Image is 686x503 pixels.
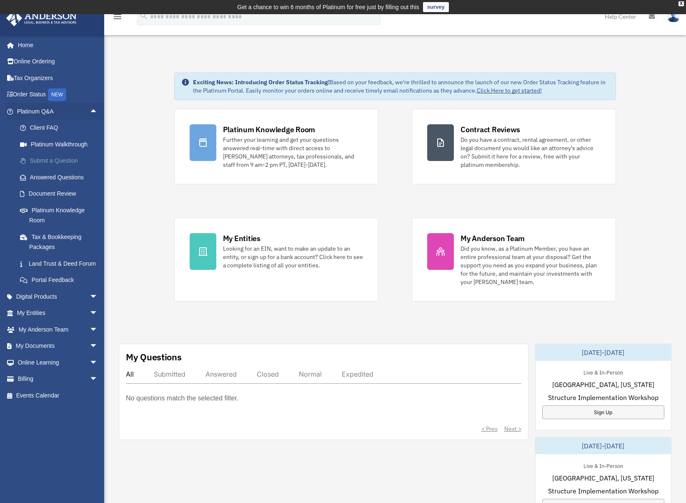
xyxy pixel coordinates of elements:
[12,169,110,186] a: Answered Questions
[48,88,66,101] div: NEW
[461,244,601,286] div: Did you know, as a Platinum Member, you have an entire professional team at your disposal? Get th...
[678,1,684,6] div: close
[12,186,110,202] a: Document Review
[577,367,630,376] div: Live & In-Person
[12,153,110,169] a: Submit a Question
[536,344,671,361] div: [DATE]-[DATE]
[237,2,419,12] div: Get a chance to win 6 months of Platinum for free just by filling out this
[536,438,671,454] div: [DATE]-[DATE]
[174,109,378,184] a: Platinum Knowledge Room Further your learning and get your questions answered real-time with dire...
[667,10,680,23] img: User Pic
[461,124,520,135] div: Contract Reviews
[299,370,322,378] div: Normal
[577,461,630,470] div: Live & In-Person
[6,53,110,70] a: Online Ordering
[423,2,449,12] a: survey
[223,124,315,135] div: Platinum Knowledge Room
[90,305,106,322] span: arrow_drop_down
[126,351,182,363] div: My Questions
[6,387,110,404] a: Events Calendar
[90,371,106,388] span: arrow_drop_down
[552,473,654,483] span: [GEOGRAPHIC_DATA], [US_STATE]
[12,272,110,289] a: Portal Feedback
[90,354,106,371] span: arrow_drop_down
[461,233,525,244] div: My Anderson Team
[90,288,106,305] span: arrow_drop_down
[90,103,106,120] span: arrow_drop_up
[90,321,106,338] span: arrow_drop_down
[12,255,110,272] a: Land Trust & Deed Forum
[412,218,616,302] a: My Anderson Team Did you know, as a Platinum Member, you have an entire professional team at your...
[6,354,110,371] a: Online Learningarrow_drop_down
[223,233,260,244] div: My Entities
[257,370,279,378] div: Closed
[6,371,110,387] a: Billingarrow_drop_down
[193,78,330,86] strong: Exciting News: Introducing Order Status Tracking!
[12,136,110,153] a: Platinum Walkthrough
[548,392,658,402] span: Structure Implementation Workshop
[174,218,378,302] a: My Entities Looking for an EIN, want to make an update to an entity, or sign up for a bank accoun...
[552,380,654,390] span: [GEOGRAPHIC_DATA], [US_STATE]
[90,338,106,355] span: arrow_drop_down
[205,370,237,378] div: Answered
[6,321,110,338] a: My Anderson Teamarrow_drop_down
[6,288,110,305] a: Digital Productsarrow_drop_down
[113,15,123,22] a: menu
[477,87,542,94] a: Click Here to get started!
[6,103,110,120] a: Platinum Q&Aarrow_drop_up
[342,370,373,378] div: Expedited
[12,229,110,255] a: Tax & Bookkeeping Packages
[12,120,110,136] a: Client FAQ
[542,405,665,419] a: Sign Up
[6,86,110,103] a: Order StatusNEW
[193,78,609,95] div: Based on your feedback, we're thrilled to announce the launch of our new Order Status Tracking fe...
[412,109,616,184] a: Contract Reviews Do you have a contract, rental agreement, or other legal document you would like...
[113,12,123,22] i: menu
[6,305,110,322] a: My Entitiesarrow_drop_down
[6,338,110,355] a: My Documentsarrow_drop_down
[548,486,658,496] span: Structure Implementation Workshop
[6,70,110,86] a: Tax Organizers
[6,37,106,53] a: Home
[223,244,363,269] div: Looking for an EIN, want to make an update to an entity, or sign up for a bank account? Click her...
[4,10,79,26] img: Anderson Advisors Platinum Portal
[126,370,134,378] div: All
[126,392,238,404] p: No questions match the selected filter.
[223,136,363,169] div: Further your learning and get your questions answered real-time with direct access to [PERSON_NAM...
[139,11,148,20] i: search
[154,370,185,378] div: Submitted
[12,202,110,229] a: Platinum Knowledge Room
[461,136,601,169] div: Do you have a contract, rental agreement, or other legal document you would like an attorney's ad...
